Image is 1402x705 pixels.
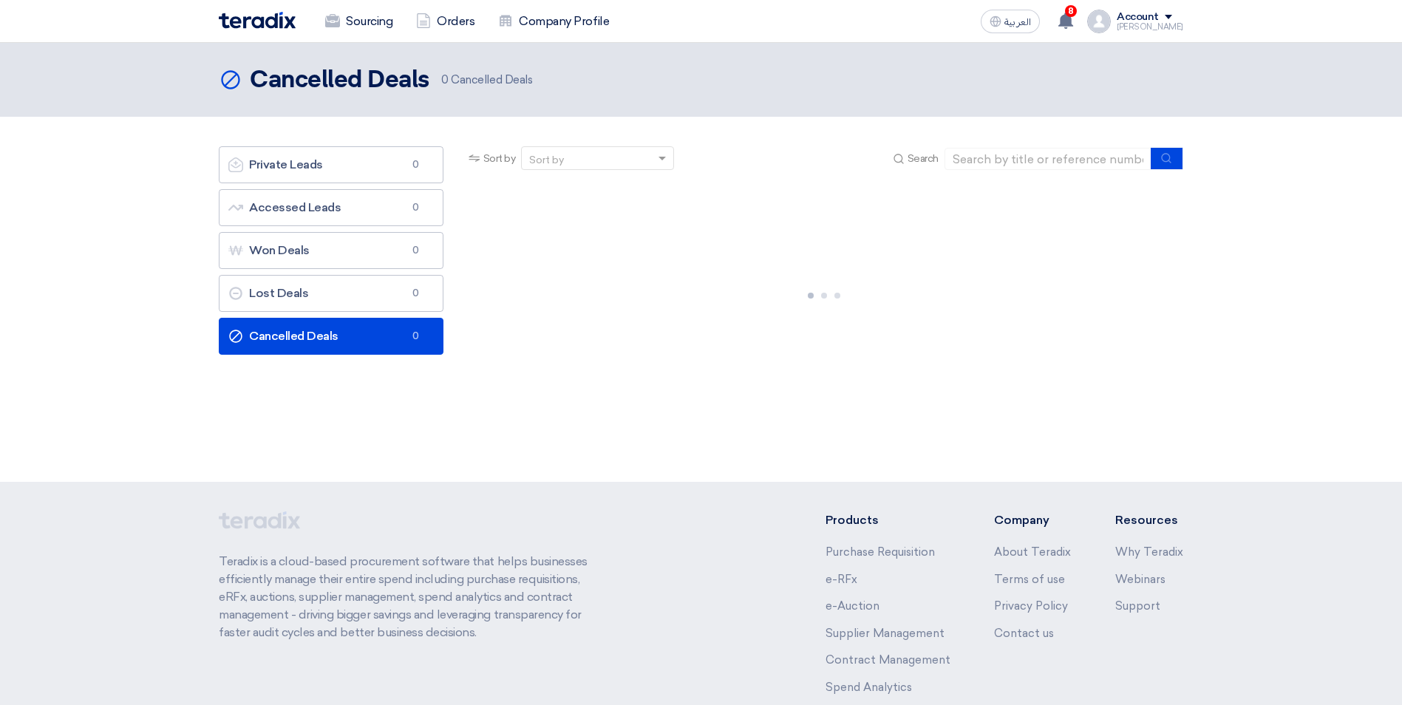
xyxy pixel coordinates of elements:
a: Contract Management [826,653,950,667]
span: 0 [407,200,425,215]
span: 0 [441,73,449,86]
a: Company Profile [486,5,621,38]
span: 0 [407,157,425,172]
a: Webinars [1115,573,1166,586]
a: Supplier Management [826,627,945,640]
a: Support [1115,599,1160,613]
a: Why Teradix [1115,545,1183,559]
a: e-Auction [826,599,879,613]
a: Terms of use [994,573,1065,586]
a: Accessed Leads0 [219,189,443,226]
a: Won Deals0 [219,232,443,269]
div: [PERSON_NAME] [1117,23,1183,31]
span: Search [908,151,939,166]
a: About Teradix [994,545,1071,559]
li: Resources [1115,511,1183,529]
span: 0 [407,329,425,344]
span: Cancelled Deals [441,72,532,89]
span: 8 [1065,5,1077,17]
img: profile_test.png [1087,10,1111,33]
a: Sourcing [313,5,404,38]
div: Sort by [529,152,564,168]
div: Account [1117,11,1159,24]
a: Spend Analytics [826,681,912,694]
a: Contact us [994,627,1054,640]
button: العربية [981,10,1040,33]
p: Teradix is a cloud-based procurement software that helps businesses efficiently manage their enti... [219,553,605,641]
a: Private Leads0 [219,146,443,183]
input: Search by title or reference number [945,148,1151,170]
a: Lost Deals0 [219,275,443,312]
span: 0 [407,286,425,301]
a: Purchase Requisition [826,545,935,559]
a: Orders [404,5,486,38]
li: Company [994,511,1071,529]
img: Teradix logo [219,12,296,29]
h2: Cancelled Deals [250,66,429,95]
li: Products [826,511,950,529]
span: Sort by [483,151,516,166]
span: 0 [407,243,425,258]
a: Cancelled Deals0 [219,318,443,355]
a: e-RFx [826,573,857,586]
a: Privacy Policy [994,599,1068,613]
span: العربية [1004,17,1031,27]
